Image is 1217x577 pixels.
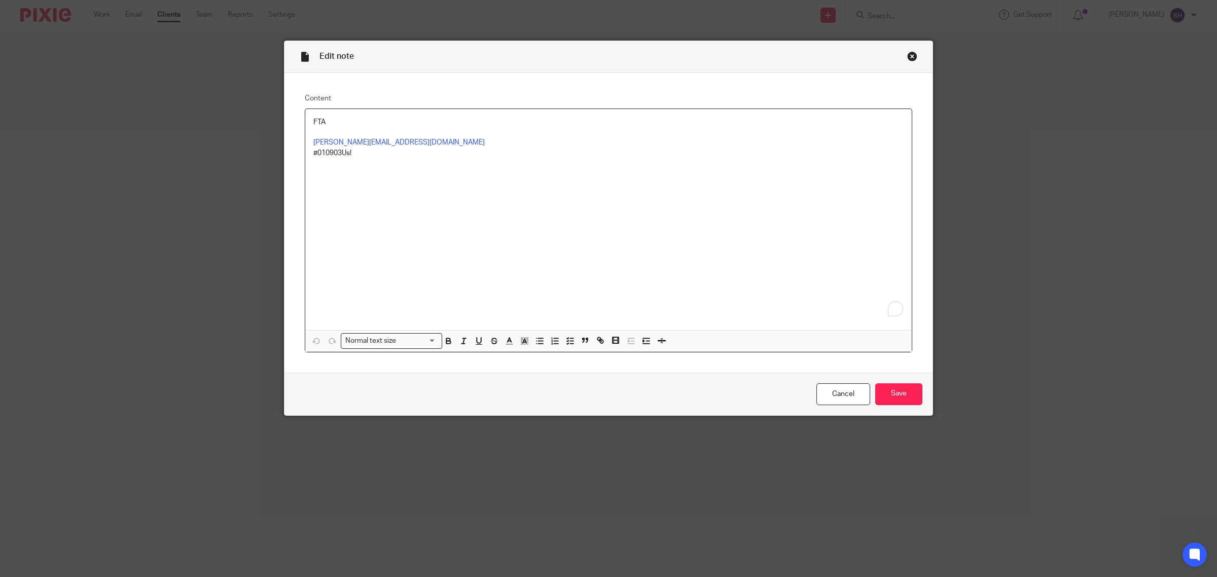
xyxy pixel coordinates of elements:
[313,117,904,148] p: FTA
[875,383,922,405] input: Save
[816,383,870,405] a: Cancel
[313,139,485,146] a: [PERSON_NAME][EMAIL_ADDRESS][DOMAIN_NAME]
[343,336,399,346] span: Normal text size
[907,51,917,61] div: Close this dialog window
[400,336,436,346] input: Search for option
[319,52,354,60] span: Edit note
[313,148,904,158] p: #010903Us!
[305,93,912,103] label: Content
[341,333,442,349] div: Search for option
[305,109,912,330] div: To enrich screen reader interactions, please activate Accessibility in Grammarly extension settings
